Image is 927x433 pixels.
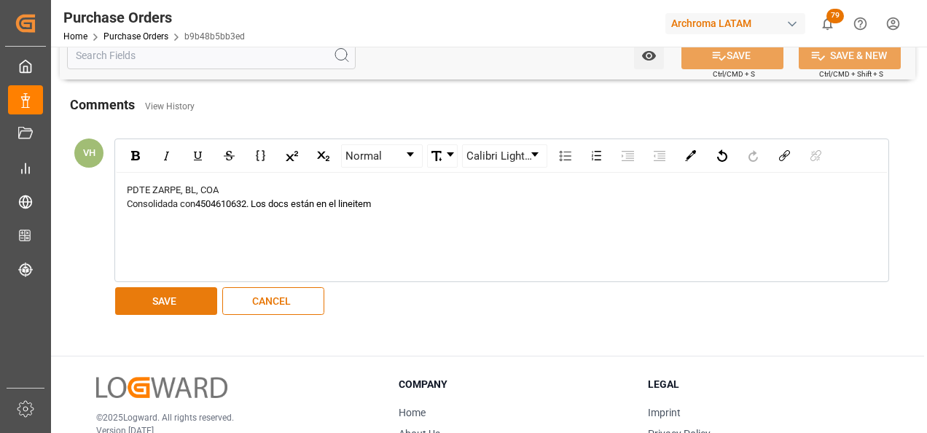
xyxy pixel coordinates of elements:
[427,144,458,168] div: rdw-dropdown
[799,42,901,69] button: SAVE & NEW
[83,147,95,158] span: VH
[103,31,168,42] a: Purchase Orders
[342,145,422,167] a: Block Type
[399,407,426,418] a: Home
[615,145,641,167] div: Indent
[665,9,811,37] button: Archroma LATAM
[222,287,324,315] button: CANCEL
[740,145,766,167] div: Redo
[648,407,681,418] a: Imprint
[63,7,245,28] div: Purchase Orders
[803,145,829,167] div: Unlink
[341,144,423,168] div: rdw-dropdown
[463,145,547,167] a: Font
[154,145,179,167] div: Italic
[115,287,217,315] button: SAVE
[310,145,336,167] div: Subscript
[709,145,735,167] div: Undo
[584,145,609,167] div: Ordered
[769,144,832,168] div: rdw-link-control
[428,145,457,167] a: Font Size
[462,144,547,168] div: rdw-dropdown
[145,101,195,112] a: View History
[646,145,672,167] div: Outdent
[681,42,783,69] button: SAVE
[120,144,339,168] div: rdw-inline-control
[195,198,371,209] span: 4504610632. Los docs están en el lineitem
[345,148,382,165] span: Normal
[127,183,877,211] div: rdw-editor
[826,9,844,23] span: 79
[70,95,135,114] h2: Comments
[67,42,356,69] input: Search Fields
[425,144,460,168] div: rdw-font-size-control
[127,198,195,209] span: Consolidada con
[811,7,844,40] button: show 79 new notifications
[675,144,706,168] div: rdw-color-picker
[96,377,227,398] img: Logward Logo
[279,145,305,167] div: Superscript
[648,377,879,392] h3: Legal
[185,145,211,167] div: Underline
[127,184,219,195] span: PDTE ZARPE, BL, COA
[339,144,425,168] div: rdw-block-control
[665,13,805,34] div: Archroma LATAM
[460,144,549,168] div: rdw-font-family-control
[713,69,755,79] span: Ctrl/CMD + S
[844,7,877,40] button: Help Center
[122,145,148,167] div: Bold
[634,42,664,69] button: open menu
[549,144,675,168] div: rdw-list-control
[552,145,578,167] div: Unordered
[466,148,532,165] span: Calibri Light", sans-serif
[706,144,769,168] div: rdw-history-control
[63,31,87,42] a: Home
[216,145,242,167] div: Strikethrough
[96,411,362,424] p: © 2025 Logward. All rights reserved.
[772,145,797,167] div: Link
[116,140,888,281] div: rdw-wrapper
[248,145,273,167] div: Monospace
[819,69,883,79] span: Ctrl/CMD + Shift + S
[399,377,630,392] h3: Company
[116,140,888,173] div: rdw-toolbar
